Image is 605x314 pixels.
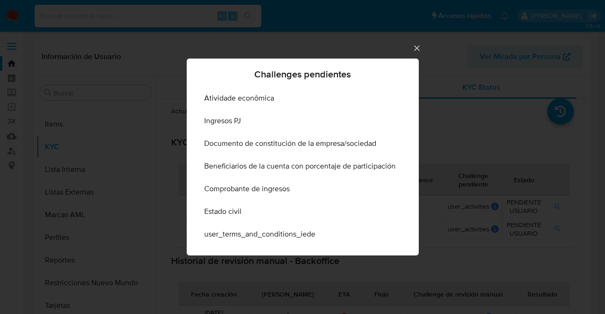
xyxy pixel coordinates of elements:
[204,161,396,171] span: Beneficiarios de la cuenta con porcentaje de participación
[204,93,274,103] span: Atividade econômica
[204,184,290,194] span: Comprobante de ingresos
[412,43,421,52] button: Cerrar
[204,229,315,239] span: user_terms_and_conditions_iede
[204,116,241,126] span: Ingresos PJ
[254,69,351,79] span: Challenges pendientes
[197,87,409,246] ul: Challenges list
[187,59,419,255] div: Challenges pendientes
[204,139,376,148] span: Documento de constitución de la empresa/sociedad
[204,207,242,216] span: Estado civil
